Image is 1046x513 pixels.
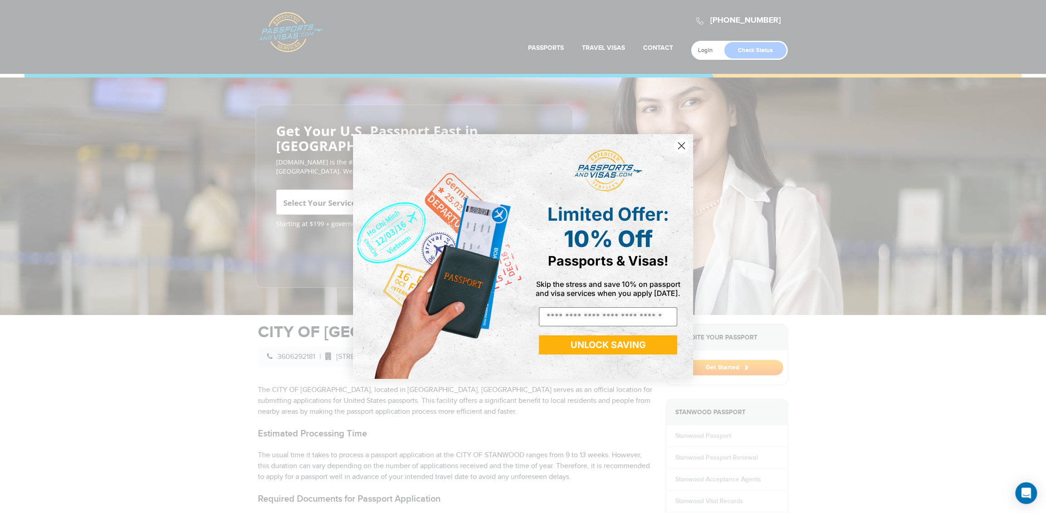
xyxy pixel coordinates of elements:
span: Limited Offer: [547,203,669,225]
button: Close dialog [673,138,689,154]
span: 10% Off [564,225,653,252]
span: Passports & Visas! [548,253,668,269]
span: Skip the stress and save 10% on passport and visa services when you apply [DATE]. [536,280,680,298]
img: passports and visas [574,150,642,192]
div: Open Intercom Messenger [1015,482,1037,504]
img: de9cda0d-0715-46ca-9a25-073762a91ba7.png [353,134,523,379]
button: UNLOCK SAVING [539,335,677,354]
